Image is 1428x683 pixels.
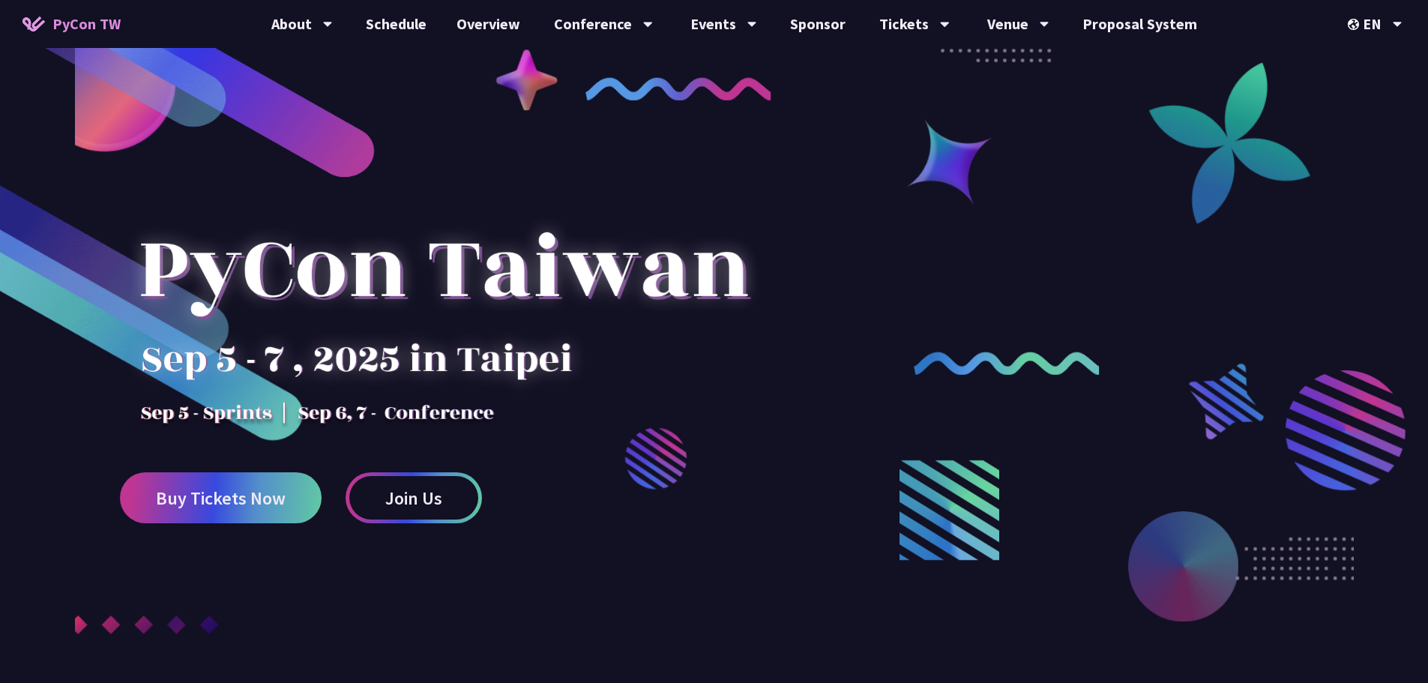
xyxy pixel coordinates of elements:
[52,13,121,35] span: PyCon TW
[120,472,322,523] a: Buy Tickets Now
[385,489,442,508] span: Join Us
[7,5,136,43] a: PyCon TW
[346,472,482,523] a: Join Us
[914,352,1100,375] img: curly-2.e802c9f.png
[22,16,45,31] img: Home icon of PyCon TW 2025
[585,77,771,100] img: curly-1.ebdbada.png
[156,489,286,508] span: Buy Tickets Now
[1348,19,1363,30] img: Locale Icon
